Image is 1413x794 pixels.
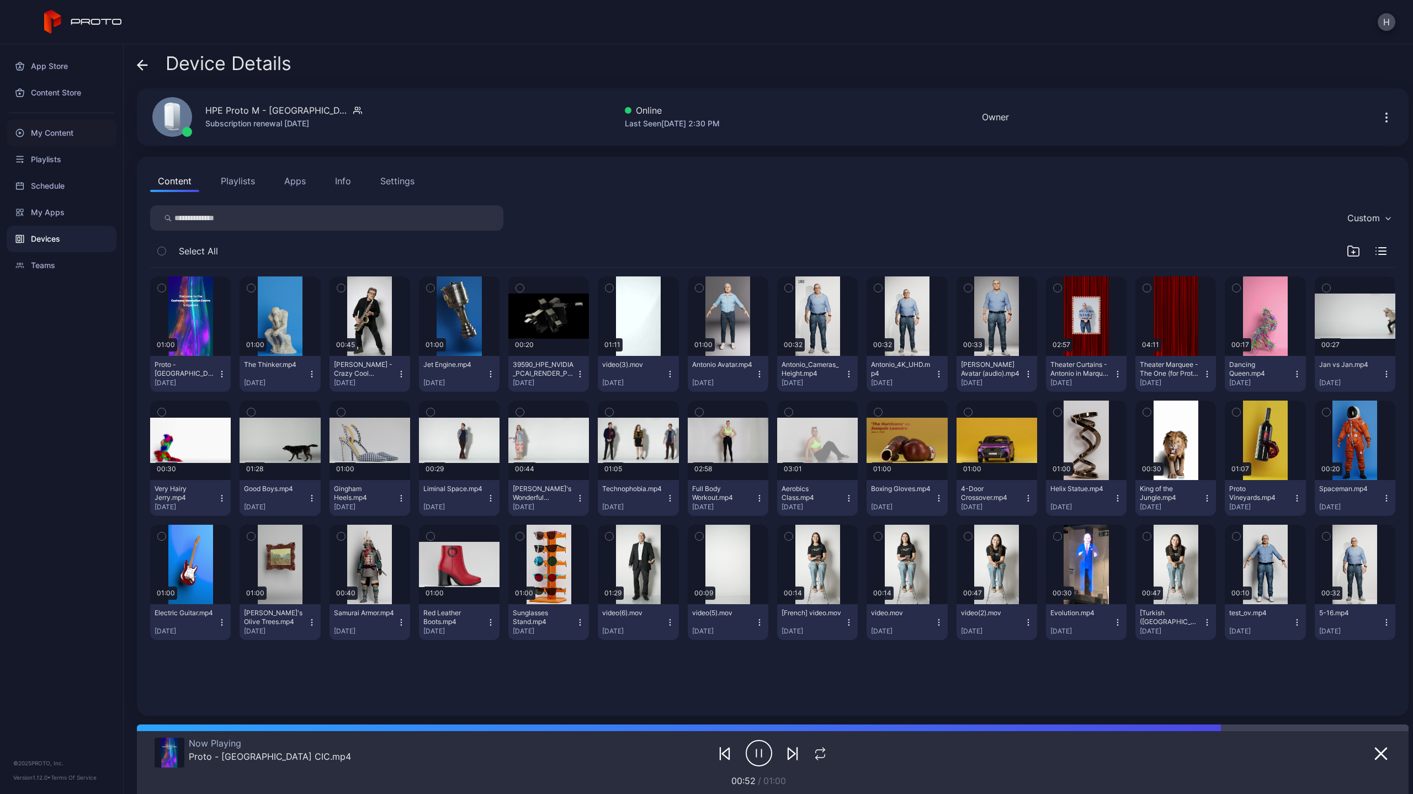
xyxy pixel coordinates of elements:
[1225,356,1305,392] button: Dancing Queen.mp4[DATE]
[1046,480,1127,516] button: Helix Statue.mp4[DATE]
[150,480,231,516] button: Very Hairy Jerry.mp4[DATE]
[867,356,947,392] button: Antonio_4K_UHD.mp4[DATE]
[240,480,320,516] button: Good Boys.mp4[DATE]
[7,146,116,173] div: Playlists
[1046,604,1127,640] button: Evolution.mp4[DATE]
[692,360,753,369] div: Antonio Avatar.mp4
[423,379,486,387] div: [DATE]
[334,609,395,617] div: Samurai Armor.mp4
[625,104,720,117] div: Online
[150,356,231,392] button: Proto - [GEOGRAPHIC_DATA] CIC.mp4[DATE]
[758,775,761,786] span: /
[244,360,305,369] div: The Thinker.mp4
[419,480,500,516] button: Liminal Space.mp4[DATE]
[155,379,217,387] div: [DATE]
[334,503,397,511] div: [DATE]
[961,627,1024,636] div: [DATE]
[602,484,663,493] div: Technophobia.mp4
[782,360,842,378] div: Antonio_Cameras_Height.mp4
[1319,627,1382,636] div: [DATE]
[13,774,51,781] span: Version 1.12.0 •
[1135,356,1216,392] button: Theater Marquee - The One (for Proto) (Verticle 4K) (2160 x 3841.mp4[DATE]
[7,199,116,226] a: My Apps
[692,379,755,387] div: [DATE]
[602,503,665,511] div: [DATE]
[871,627,934,636] div: [DATE]
[334,627,397,636] div: [DATE]
[763,775,786,786] span: 01:00
[782,503,844,511] div: [DATE]
[782,627,844,636] div: [DATE]
[602,627,665,636] div: [DATE]
[205,117,362,130] div: Subscription renewal [DATE]
[1140,627,1203,636] div: [DATE]
[777,356,858,392] button: Antonio_Cameras_Height.mp4[DATE]
[1315,356,1395,392] button: Jan vs Jan.mp4[DATE]
[244,627,307,636] div: [DATE]
[1319,379,1382,387] div: [DATE]
[7,120,116,146] a: My Content
[1229,627,1292,636] div: [DATE]
[244,379,307,387] div: [DATE]
[423,484,484,493] div: Liminal Space.mp4
[1229,503,1292,511] div: [DATE]
[7,173,116,199] a: Schedule
[957,356,1037,392] button: [PERSON_NAME] Avatar (audio).mp4[DATE]
[688,604,768,640] button: video(5).mov[DATE]
[692,503,755,511] div: [DATE]
[871,609,932,617] div: video.mov
[335,174,351,188] div: Info
[982,110,1009,124] div: Owner
[179,244,218,258] span: Select All
[189,738,351,749] div: Now Playing
[244,484,305,493] div: Good Boys.mp4
[1135,604,1216,640] button: [Turkish ([GEOGRAPHIC_DATA])] video(2).mov[DATE]
[330,356,410,392] button: [PERSON_NAME] - Crazy Cool Technology.mp4[DATE]
[1315,480,1395,516] button: Spaceman.mp4[DATE]
[1140,484,1200,502] div: King of the Jungle.mp4
[602,609,663,617] div: video(6).mov
[150,170,199,192] button: Content
[867,480,947,516] button: Boxing Gloves.mp4[DATE]
[1050,360,1111,378] div: Theater Curtains - Antonio in Marquee (for Proto) (Verticle 4K) text FX5 Final_hb.mp4
[419,604,500,640] button: Red Leather Boots.mp4[DATE]
[871,379,934,387] div: [DATE]
[871,360,932,378] div: Antonio_4K_UHD.mp4
[423,360,484,369] div: Jet Engine.mp4
[1347,212,1380,223] div: Custom
[166,53,291,74] span: Device Details
[777,480,858,516] button: Aerobics Class.mp4[DATE]
[373,170,422,192] button: Settings
[155,360,215,378] div: Proto - Singapore CIC.mp4
[155,484,215,502] div: Very Hairy Jerry.mp4
[240,356,320,392] button: The Thinker.mp4[DATE]
[419,356,500,392] button: Jet Engine.mp4[DATE]
[277,170,314,192] button: Apps
[334,484,395,502] div: Gingham Heels.mp4
[961,609,1022,617] div: video(2).mov
[508,480,589,516] button: [PERSON_NAME]'s Wonderful Wardrobe.mp4[DATE]
[7,79,116,106] div: Content Store
[334,360,395,378] div: Scott Page - Crazy Cool Technology.mp4
[244,609,305,626] div: Van Gogh's Olive Trees.mp4
[957,604,1037,640] button: video(2).mov[DATE]
[155,627,217,636] div: [DATE]
[240,604,320,640] button: [PERSON_NAME]'s Olive Trees.mp4[DATE]
[155,503,217,511] div: [DATE]
[871,503,934,511] div: [DATE]
[1378,13,1395,31] button: H
[1229,379,1292,387] div: [DATE]
[957,480,1037,516] button: 4-Door Crossover.mp4[DATE]
[1050,503,1113,511] div: [DATE]
[189,751,351,762] div: Proto - Singapore CIC.mp4
[731,775,756,786] span: 00:52
[1050,379,1113,387] div: [DATE]
[513,379,576,387] div: [DATE]
[1140,503,1203,511] div: [DATE]
[7,53,116,79] a: App Store
[961,379,1024,387] div: [DATE]
[782,609,842,617] div: [French] video.mov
